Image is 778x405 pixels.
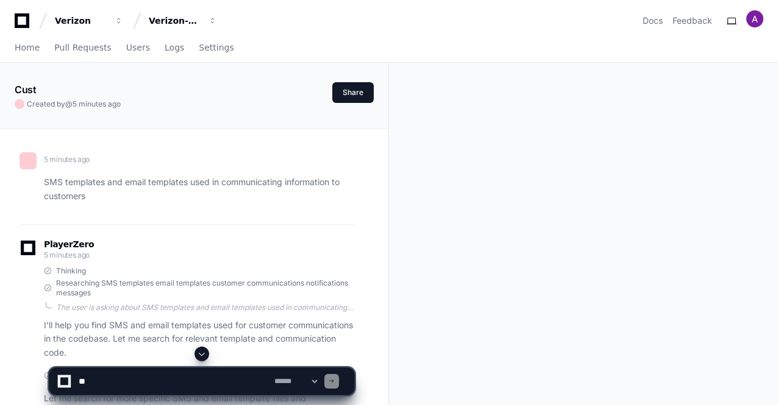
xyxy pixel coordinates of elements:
[56,266,86,276] span: Thinking
[44,319,354,360] p: I'll help you find SMS and email templates used for customer communications in the codebase. Let ...
[199,34,234,62] a: Settings
[44,250,90,259] span: 5 minutes ago
[44,155,90,164] span: 5 minutes ago
[199,44,234,51] span: Settings
[126,34,150,62] a: Users
[144,10,222,32] button: Verizon-Clarify-Order-Management
[54,44,111,51] span: Pull Requests
[56,278,354,298] span: Researching SMS templates email templates customer communications notifications messages
[56,303,354,312] div: The user is asking about SMS templates and email templates used in communicating information to c...
[54,34,111,62] a: Pull Requests
[15,83,36,96] app-text-character-animate: Cust
[55,15,107,27] div: Verizon
[65,99,73,108] span: @
[44,241,94,248] span: PlayerZero
[50,10,128,32] button: Verizon
[15,44,40,51] span: Home
[673,15,712,27] button: Feedback
[165,44,184,51] span: Logs
[27,99,121,109] span: Created by
[126,44,150,51] span: Users
[44,175,354,203] p: SMS templates and email templates used in communicating information to customers
[15,34,40,62] a: Home
[165,34,184,62] a: Logs
[149,15,201,27] div: Verizon-Clarify-Order-Management
[746,10,763,27] img: ACg8ocICPzw3TCJpbvP5oqTUw-OeQ5tPEuPuFHVtyaCnfaAagCbpGQ=s96-c
[332,82,374,103] button: Share
[73,99,121,108] span: 5 minutes ago
[643,15,663,27] a: Docs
